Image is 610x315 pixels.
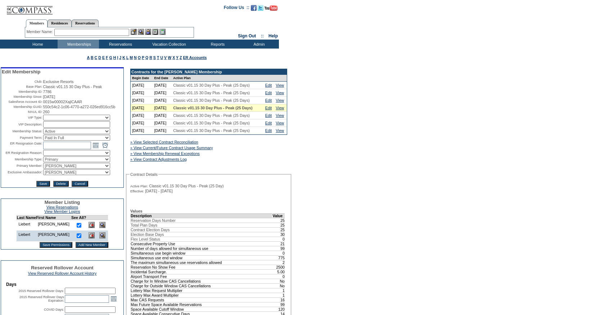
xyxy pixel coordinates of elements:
td: Lottery Max Award Multiplier [131,293,272,297]
img: View [138,29,144,35]
span: Active Plan: [130,184,148,188]
td: [DATE] [153,89,172,97]
div: Member Name: [27,29,54,35]
a: » View Selected Contract Reconciliation [130,140,198,144]
td: 1 [272,293,285,297]
td: No [272,283,285,288]
td: 21 [272,241,285,246]
a: R [149,55,152,60]
span: Classic v01.15 30 Day Plus - Peak (25 Day) [149,184,223,188]
a: Q [145,55,148,60]
a: Subscribe to our YouTube Channel [265,7,277,12]
span: 550c54c2-1c06-4770-a272-026ed916cc5b [43,105,116,109]
td: Charge for In Window CAS Cancellations [131,279,272,283]
td: [DATE] [153,119,172,127]
td: 0 [272,251,285,255]
span: Edit Membership [2,69,40,74]
td: [DATE] [153,82,172,89]
td: Reservations [99,40,140,49]
td: Lottery Max Request Multiplier [131,288,272,293]
td: Membership Status: [2,128,42,134]
img: View Dashboard [99,232,105,238]
a: O [138,55,141,60]
label: COVID Days: [44,308,64,311]
td: 25 [272,223,285,227]
a: » View Current/Future Contract Usage Summary [130,146,213,150]
td: Begin Date [131,75,153,82]
a: Follow us on Twitter [258,7,263,12]
a: U [160,55,163,60]
td: Reports [196,40,238,49]
td: Liebert [17,230,36,241]
label: 2015 Reserved Rollover Days: [18,289,64,293]
td: 1 [272,288,285,293]
span: Classic v01.15 30 Day Plus - Peak (25 Days) [173,98,250,102]
td: ER Resignation Date: [2,141,42,149]
td: No [272,279,285,283]
a: View [276,113,284,118]
td: [PERSON_NAME] [36,230,71,241]
a: ER Accounts [183,55,207,60]
a: View [276,106,284,110]
a: I [117,55,118,60]
span: Classic v01.15 30 Day Plus - Peak (25 Days) [173,121,250,125]
a: View Member Logins [44,209,80,214]
a: Open the calendar popup. [110,295,118,303]
td: 5.00 [272,269,285,274]
td: Primary Member: [2,163,42,169]
a: P [142,55,144,60]
a: Edit [265,91,272,95]
span: Reservation Days Number [131,218,176,223]
span: Classic v01.15 30 Day Plus - Peak (25 Days) [173,113,250,118]
td: Days [6,282,118,287]
img: View Dashboard [99,222,105,228]
td: The maximum simultaneous use reservations allowed [131,260,272,265]
input: Delete [53,181,69,187]
td: 30 [272,232,285,237]
td: [DATE] [131,112,153,119]
a: Edit [265,113,272,118]
a: Members [26,19,48,27]
label: 2015 Reserved Rollover Days Expiration: [19,295,64,302]
td: VIP Description: [2,121,42,128]
img: Impersonate [145,29,151,35]
span: :: [261,33,264,38]
td: Salesforce Account ID: [2,100,42,104]
td: Exclusive Ambassador: [2,169,42,175]
td: Description [131,213,272,218]
td: Simultaneous use begin window [131,251,272,255]
span: Flex Level Status [131,237,160,241]
input: Save Permissions [40,242,72,248]
a: » View Membership Renewal Exceptions [130,151,200,156]
span: Reserved Rollover Account [31,265,94,270]
td: Liebert [17,220,36,231]
a: Reservations [72,19,99,27]
td: [DATE] [153,104,172,112]
a: View [276,121,284,125]
a: Become our fan on Facebook [251,7,257,12]
td: [DATE] [153,97,172,104]
a: Edit [265,128,272,133]
input: Save [36,181,50,187]
td: Membership GUID: [2,105,42,109]
a: Edit [265,106,272,110]
td: Membership ID: [2,90,42,94]
td: Max CAS Requests [131,297,272,302]
td: [DATE] [131,127,153,134]
a: A [87,55,90,60]
td: [DATE] [153,112,172,119]
td: Value [272,213,285,218]
a: Edit [265,83,272,87]
legend: Contract Details [130,172,158,177]
span: Classic v01.15 30 Day Plus - Peak (25 Days) [173,128,250,133]
td: [DATE] [131,119,153,127]
td: [DATE] [131,97,153,104]
td: Active Plan [172,75,264,82]
a: Sign Out [238,33,256,38]
img: Subscribe to our YouTube Channel [265,5,277,11]
td: Membership Type: [2,156,42,162]
a: Open the calendar popup. [92,141,100,149]
a: Help [268,33,278,38]
a: V [164,55,167,60]
td: See All? [71,215,86,220]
